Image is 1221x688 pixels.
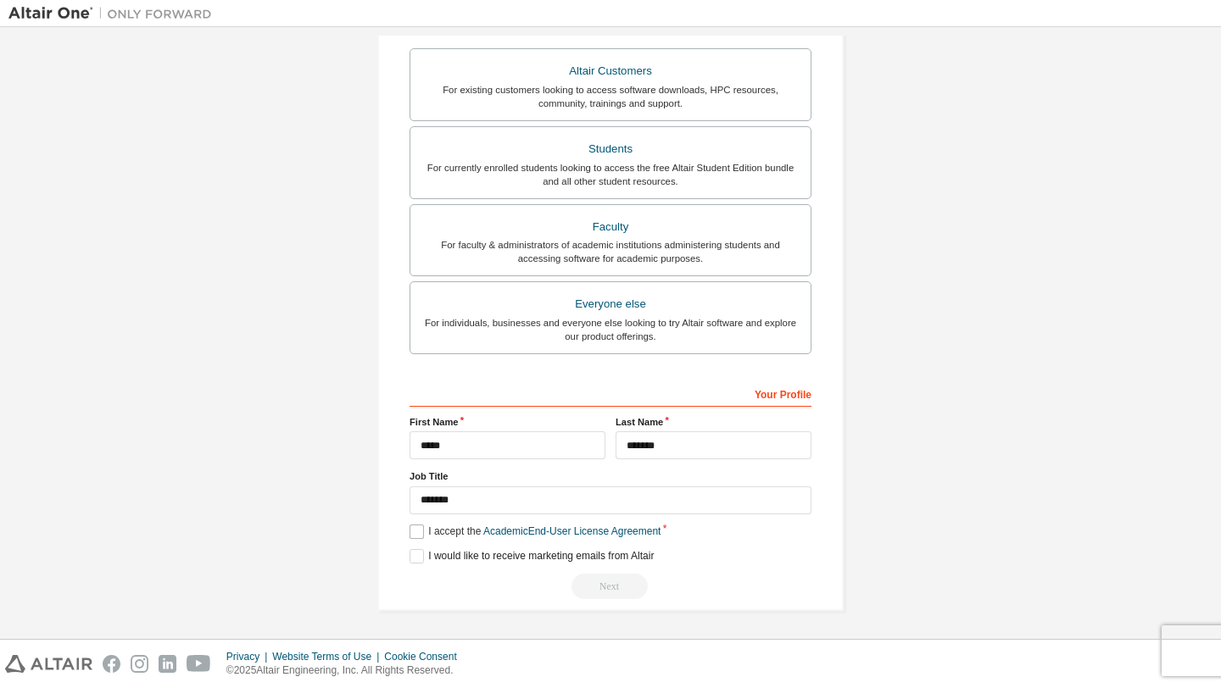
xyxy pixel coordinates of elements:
[272,650,384,663] div: Website Terms of Use
[131,655,148,673] img: instagram.svg
[187,655,211,673] img: youtube.svg
[421,59,800,83] div: Altair Customers
[421,137,800,161] div: Students
[410,549,654,563] label: I would like to receive marketing emails from Altair
[421,292,800,316] div: Everyone else
[410,469,811,483] label: Job Title
[159,655,176,673] img: linkedin.svg
[8,5,220,22] img: Altair One
[410,574,811,599] div: Email already exists
[421,215,800,239] div: Faculty
[421,238,800,265] div: For faculty & administrators of academic institutions administering students and accessing softwa...
[410,415,605,429] label: First Name
[410,524,661,539] label: I accept the
[616,415,811,429] label: Last Name
[226,663,467,678] p: © 2025 Altair Engineering, Inc. All Rights Reserved.
[421,161,800,188] div: For currently enrolled students looking to access the free Altair Student Edition bundle and all ...
[226,650,272,663] div: Privacy
[421,316,800,343] div: For individuals, businesses and everyone else looking to try Altair software and explore our prod...
[103,655,120,673] img: facebook.svg
[5,655,92,673] img: altair_logo.svg
[483,525,661,537] a: Academic End-User License Agreement
[421,83,800,110] div: For existing customers looking to access software downloads, HPC resources, community, trainings ...
[410,380,811,407] div: Your Profile
[384,650,466,663] div: Cookie Consent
